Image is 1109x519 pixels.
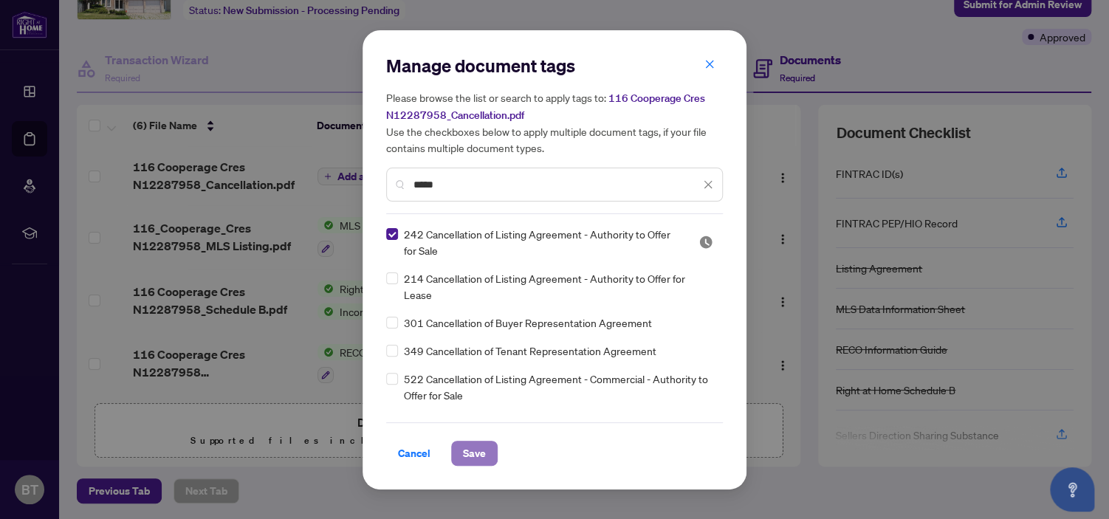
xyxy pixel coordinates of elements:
span: 242 Cancellation of Listing Agreement - Authority to Offer for Sale [404,226,681,258]
button: Cancel [386,441,442,466]
img: status [698,235,713,250]
span: Cancel [398,441,430,465]
button: Save [451,441,498,466]
button: Open asap [1050,467,1094,512]
span: 349 Cancellation of Tenant Representation Agreement [404,343,656,359]
span: close [704,59,715,69]
span: 301 Cancellation of Buyer Representation Agreement [404,315,652,331]
h5: Please browse the list or search to apply tags to: Use the checkboxes below to apply multiple doc... [386,89,723,156]
span: close [703,179,713,190]
h2: Manage document tags [386,54,723,78]
span: 214 Cancellation of Listing Agreement - Authority to Offer for Lease [404,270,714,303]
span: 522 Cancellation of Listing Agreement - Commercial - Authority to Offer for Sale [404,371,714,403]
span: Save [463,441,486,465]
span: Pending Review [698,235,713,250]
span: 116 Cooperage Cres N12287958_Cancellation.pdf [386,92,705,122]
